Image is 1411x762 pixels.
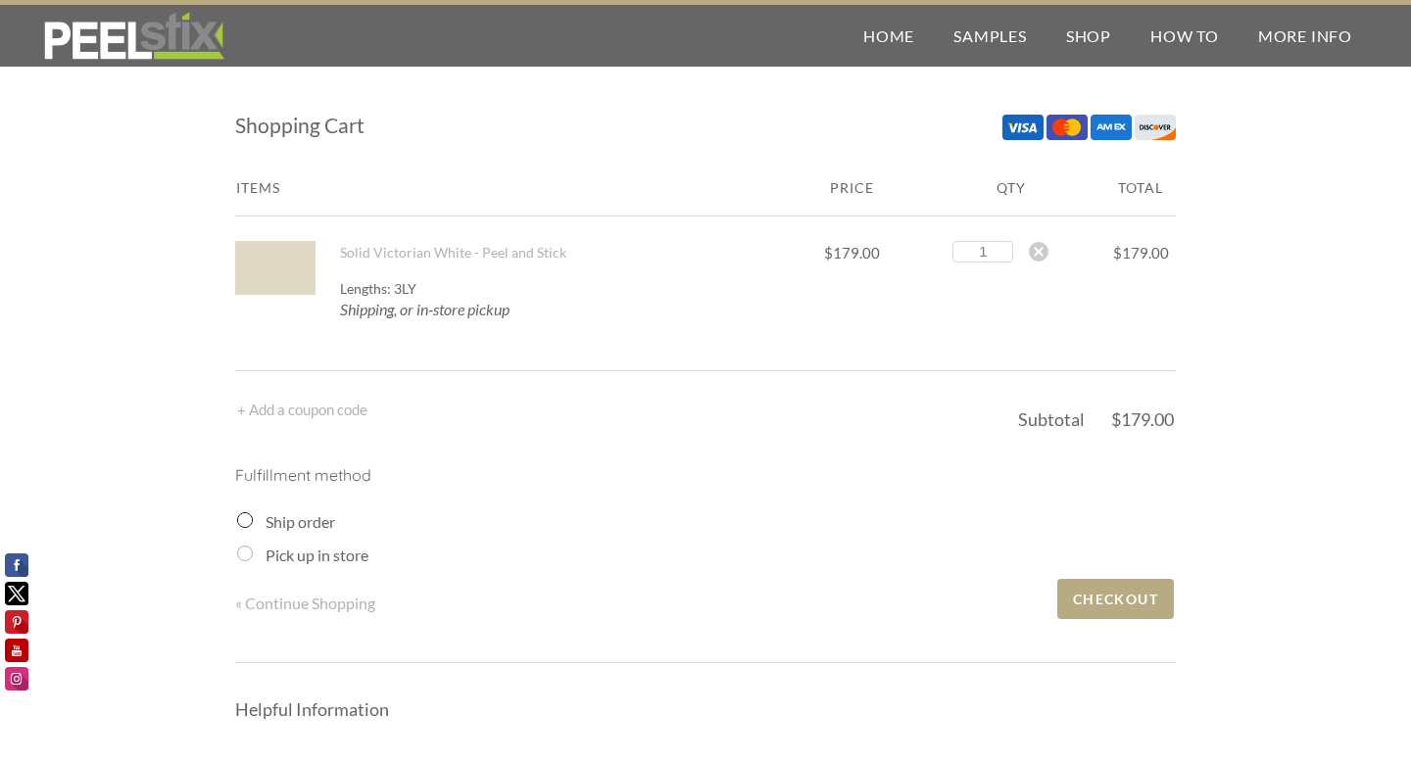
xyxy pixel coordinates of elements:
a: « Continue Shopping [235,590,1055,615]
a: Samples [934,5,1046,67]
a: How To [1131,5,1239,67]
td: Subtotal [1018,398,1109,437]
img: REFACE SUPPLIES [39,12,228,61]
h4: Helpful Information [235,697,1176,721]
div: $179.00 [786,241,918,264]
th: Price [786,175,918,216]
p: Fulfillment method [235,463,1176,506]
div: Shopping Cart [235,114,785,137]
td: $179.00 [1105,216,1176,347]
td: $179.00 [1111,398,1174,437]
label: Ship order [266,512,335,531]
label: Pick up in store [266,546,368,564]
i: Shipping, or in-store pickup [340,300,510,318]
a: + Add a coupon code [237,401,367,418]
th: Qty [918,175,1105,216]
div: Lengths: 3LY [340,280,786,298]
a: Home [844,5,934,67]
a: More Info [1239,5,1372,67]
a: Solid Victorian White - Peel and Stick [340,244,566,261]
a: Shop [1046,5,1131,67]
div: Delete item [1029,242,1048,262]
th: Items [235,175,316,216]
span: « Continue Shopping [235,594,375,612]
th: Total [1105,175,1176,216]
a: Checkout [1057,579,1174,619]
